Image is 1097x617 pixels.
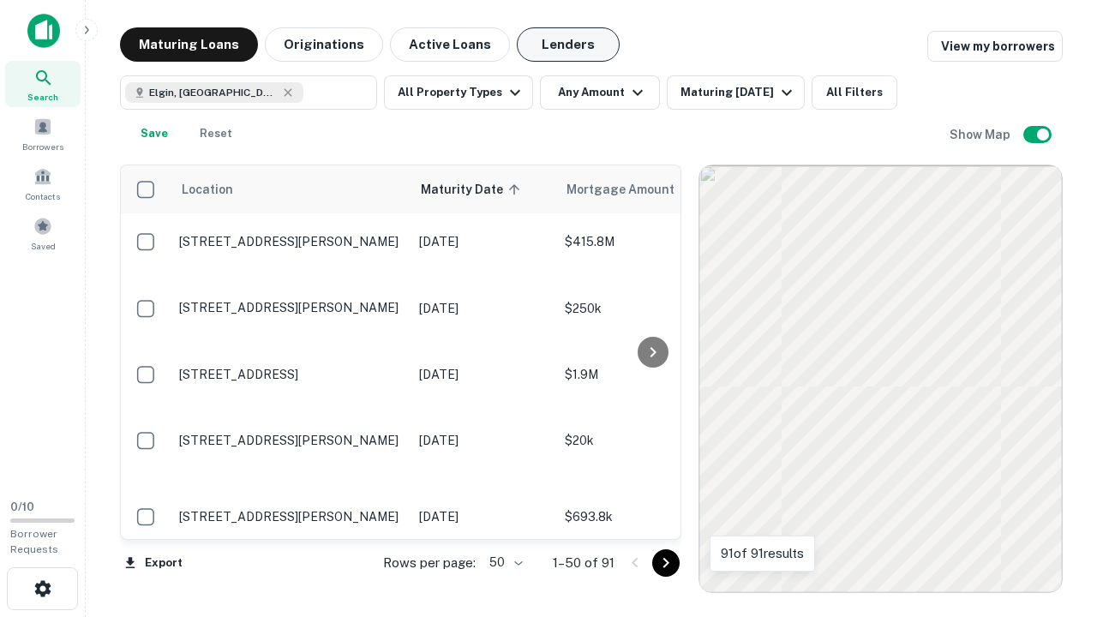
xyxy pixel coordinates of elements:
[517,27,620,62] button: Lenders
[149,85,278,100] span: Elgin, [GEOGRAPHIC_DATA], [GEOGRAPHIC_DATA]
[411,165,556,213] th: Maturity Date
[181,179,233,200] span: Location
[419,507,548,526] p: [DATE]
[27,90,58,104] span: Search
[419,299,548,318] p: [DATE]
[950,125,1013,144] h6: Show Map
[179,234,402,249] p: [STREET_ADDRESS][PERSON_NAME]
[652,549,680,577] button: Go to next page
[27,14,60,48] img: capitalize-icon.png
[699,165,1062,592] div: 0 0
[565,365,736,384] p: $1.9M
[179,433,402,448] p: [STREET_ADDRESS][PERSON_NAME]
[120,27,258,62] button: Maturing Loans
[565,232,736,251] p: $415.8M
[419,232,548,251] p: [DATE]
[383,553,476,573] p: Rows per page:
[5,210,81,256] a: Saved
[26,189,60,203] span: Contacts
[565,431,736,450] p: $20k
[5,111,81,157] a: Borrowers
[127,117,182,151] button: Save your search to get updates of matches that match your search criteria.
[419,365,548,384] p: [DATE]
[812,75,897,110] button: All Filters
[421,179,525,200] span: Maturity Date
[566,179,697,200] span: Mortgage Amount
[680,82,797,103] div: Maturing [DATE]
[721,543,804,564] p: 91 of 91 results
[565,299,736,318] p: $250k
[179,300,402,315] p: [STREET_ADDRESS][PERSON_NAME]
[384,75,533,110] button: All Property Types
[419,431,548,450] p: [DATE]
[556,165,745,213] th: Mortgage Amount
[565,507,736,526] p: $693.8k
[189,117,243,151] button: Reset
[553,553,614,573] p: 1–50 of 91
[667,75,805,110] button: Maturing [DATE]
[1011,480,1097,562] iframe: Chat Widget
[265,27,383,62] button: Originations
[540,75,660,110] button: Any Amount
[390,27,510,62] button: Active Loans
[5,61,81,107] a: Search
[5,160,81,207] a: Contacts
[31,239,56,253] span: Saved
[10,528,58,555] span: Borrower Requests
[179,509,402,524] p: [STREET_ADDRESS][PERSON_NAME]
[179,367,402,382] p: [STREET_ADDRESS]
[927,31,1063,62] a: View my borrowers
[22,140,63,153] span: Borrowers
[483,550,525,575] div: 50
[120,550,187,576] button: Export
[171,165,411,213] th: Location
[10,500,34,513] span: 0 / 10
